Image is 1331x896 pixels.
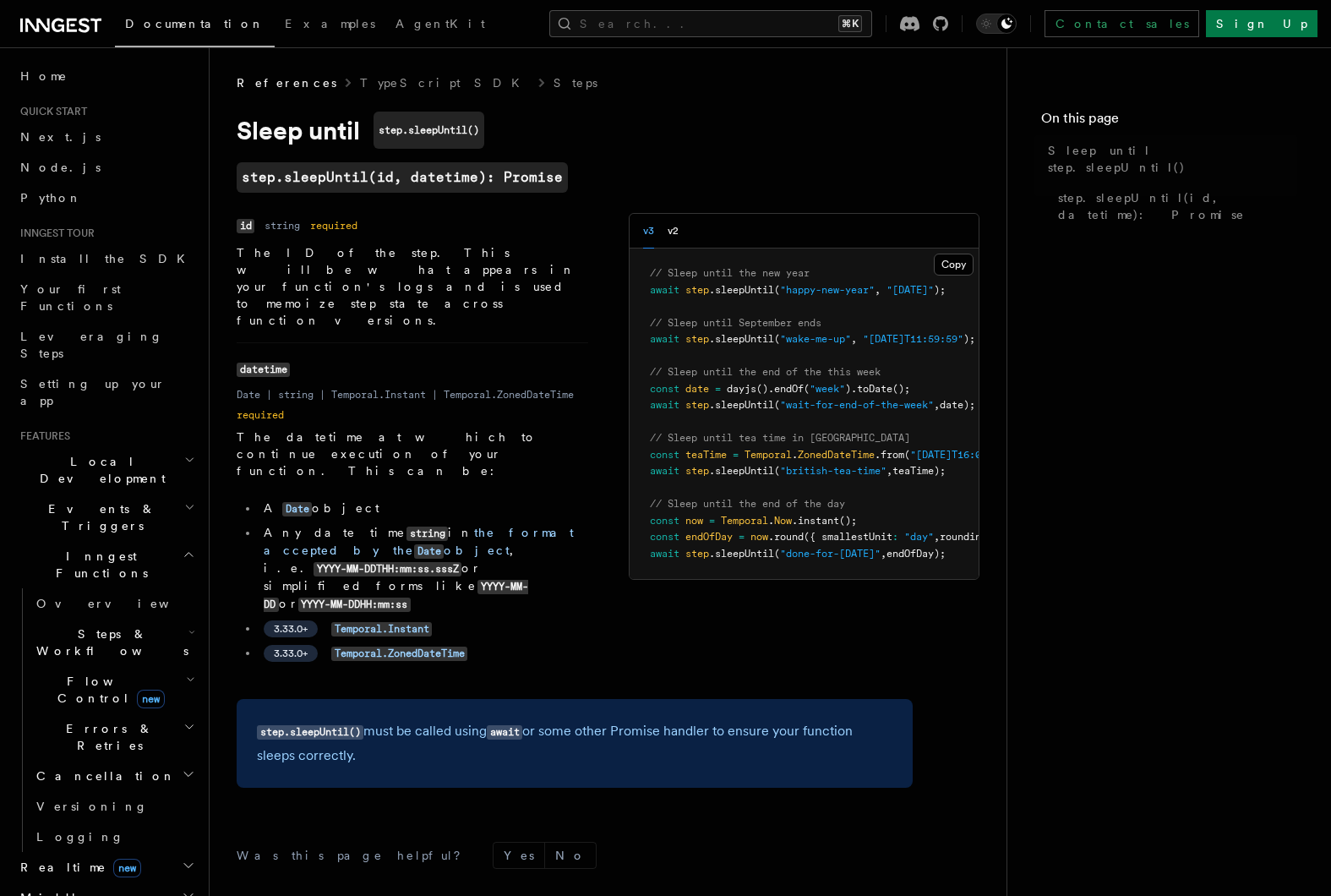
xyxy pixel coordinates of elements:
button: Errors & Retries [30,713,199,761]
span: "[DATE]T16:00:00+01:00[[GEOGRAPHIC_DATA]/[GEOGRAPHIC_DATA]]" [910,449,1265,461]
span: Inngest tour [14,227,95,240]
span: Next.js [20,130,101,144]
code: string [406,527,448,541]
p: The ID of the step. This will be what appears in your function's logs and is used to memoize step... [237,244,588,329]
code: Date [282,502,312,516]
span: ({ smallestUnit [804,531,892,543]
p: must be called using or some other Promise handler to ensure your function sleeps correctly. [257,719,892,768]
span: = [709,515,715,527]
span: const [650,531,679,543]
span: , [881,548,886,560]
span: ( [774,399,780,411]
span: ) [845,383,851,395]
span: ( [904,449,910,461]
a: Next.js [14,122,199,152]
span: teaTime [685,449,727,461]
span: Overview [36,597,210,610]
span: 3.33.0+ [274,622,308,636]
span: .sleepUntil [709,284,774,296]
a: Logging [30,822,199,852]
kbd: ⌘K [838,15,862,32]
button: v3 [643,214,654,249]
span: Now [774,515,792,527]
span: Errors & Retries [30,720,183,754]
span: await [650,465,679,477]
span: () [756,383,768,395]
dd: string [265,219,300,232]
span: ); [934,284,946,296]
span: "[DATE]" [886,284,934,296]
span: "wait-for-end-of-the-week" [780,399,934,411]
button: Search...⌘K [549,10,872,37]
span: References [237,74,336,91]
a: Steps [554,74,597,91]
span: await [650,333,679,345]
span: Sleep until step.sleepUntil() [1048,142,1297,176]
button: Inngest Functions [14,541,199,588]
dd: Date | string | Temporal.Instant | Temporal.ZonedDateTime [237,388,574,402]
a: the format accepted by theDateobject [264,526,574,557]
span: (); [839,515,857,527]
button: Cancellation [30,761,199,791]
span: ); [963,333,975,345]
span: step [685,548,709,560]
span: , [851,333,857,345]
a: TypeScript SDK [360,74,530,91]
span: // Sleep until September ends [650,317,821,329]
code: step.sleepUntil() [374,112,484,149]
button: Flow Controlnew [30,666,199,713]
li: A object [259,500,588,517]
span: ( [774,333,780,345]
span: Home [20,68,68,85]
a: Date [282,501,312,515]
span: Inngest Functions [14,548,183,582]
span: date [685,383,709,395]
a: Versioning [30,791,199,822]
span: new [137,690,165,708]
button: No [545,843,596,868]
span: Logging [36,830,124,844]
span: Setting up your app [20,377,166,407]
button: Local Development [14,446,199,494]
button: v2 [668,214,679,249]
span: .from [875,449,904,461]
span: . [792,449,798,461]
code: YYYY-MM-DD [264,580,528,612]
span: (); [892,383,910,395]
span: teaTime); [892,465,946,477]
a: Python [14,183,199,213]
span: // Sleep until the new year [650,267,810,279]
span: endOfDay [685,531,733,543]
a: Sleep until step.sleepUntil() [1041,135,1297,183]
span: .sleepUntil [709,548,774,560]
code: id [237,219,254,233]
span: Quick start [14,105,87,118]
a: Setting up your app [14,369,199,416]
span: = [733,449,739,461]
button: Yes [494,843,544,868]
span: // Sleep until the end of the this week [650,366,881,378]
span: .toDate [851,383,892,395]
span: .endOf [768,383,804,395]
a: Home [14,61,199,91]
span: = [715,383,721,395]
span: Events & Triggers [14,500,184,534]
code: YYYY-MM-DDTHH:mm:ss.sssZ [314,562,461,576]
span: "wake-me-up" [780,333,851,345]
dd: required [237,408,284,422]
code: Temporal.ZonedDateTime [331,647,467,661]
span: .sleepUntil [709,399,774,411]
span: roundingMode [940,531,1011,543]
span: Your first Functions [20,282,121,313]
a: Temporal.Instant [331,621,432,635]
span: new [113,859,141,877]
a: Documentation [115,5,275,47]
a: Install the SDK [14,243,199,274]
button: Events & Triggers [14,494,199,541]
a: step.sleepUntil(id, datetime): Promise [237,162,568,193]
span: await [650,399,679,411]
span: ( [774,465,780,477]
span: Leveraging Steps [20,330,163,360]
span: step [685,333,709,345]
